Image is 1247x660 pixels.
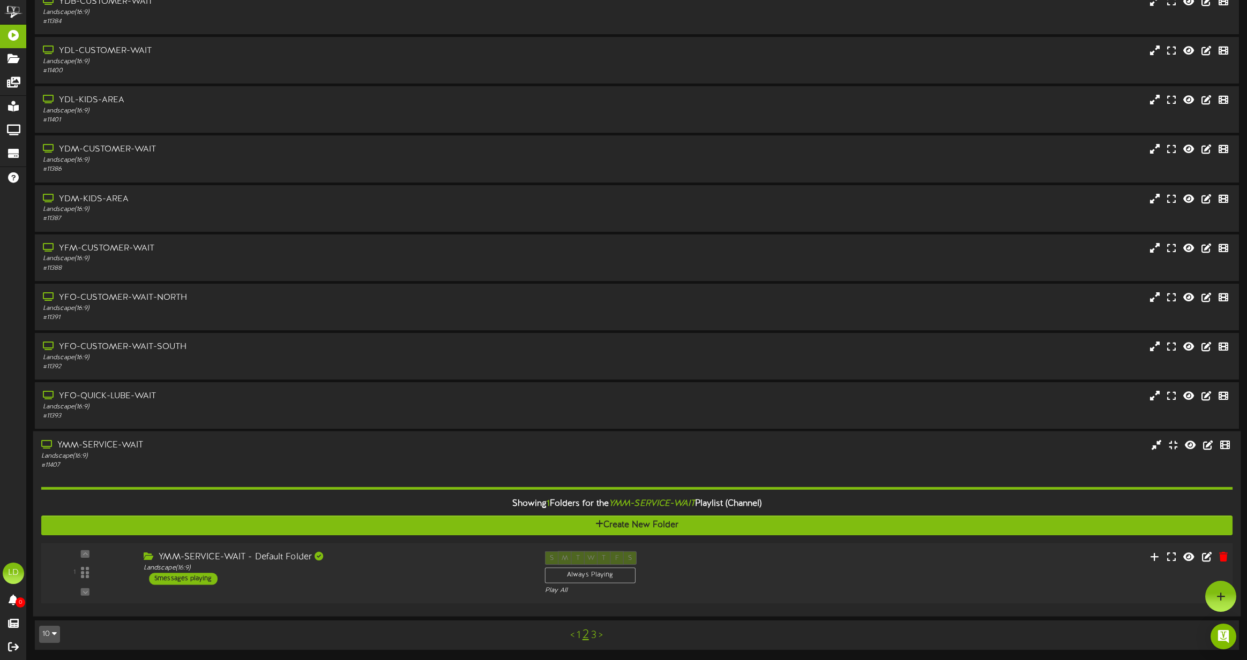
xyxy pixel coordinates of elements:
div: Landscape ( 16:9 ) [43,254,528,263]
div: Open Intercom Messenger [1211,624,1236,649]
div: # 11392 [43,362,528,371]
a: > [599,629,603,641]
div: YDL-KIDS-AREA [43,94,528,107]
div: # 11400 [43,66,528,75]
div: # 11384 [43,17,528,26]
div: Landscape ( 16:9 ) [144,564,528,573]
div: # 11391 [43,313,528,322]
div: # 11407 [41,461,528,470]
div: Landscape ( 16:9 ) [43,57,528,66]
div: Always Playing [545,567,636,583]
div: YDM-CUSTOMER-WAIT [43,143,528,156]
div: YDM-KIDS-AREA [43,193,528,206]
div: YMM-SERVICE-WAIT - Default Folder [144,551,528,564]
div: YFO-CUSTOMER-WAIT-SOUTH [43,341,528,353]
a: 1 [577,629,580,641]
span: 1 [547,499,550,509]
div: 5 messages playing [149,573,218,585]
a: 2 [583,628,589,642]
div: Landscape ( 16:9 ) [43,353,528,362]
div: # 11401 [43,116,528,125]
div: Landscape ( 16:9 ) [43,8,528,17]
div: Landscape ( 16:9 ) [41,452,528,461]
div: YFO-QUICK-LUBE-WAIT [43,390,528,403]
button: Create New Folder [41,515,1233,535]
div: # 11387 [43,214,528,223]
div: YMM-SERVICE-WAIT [41,439,528,452]
a: 3 [591,629,596,641]
div: Landscape ( 16:9 ) [43,107,528,116]
button: 10 [39,626,60,643]
div: Showing Folders for the Playlist (Channel) [33,492,1241,515]
div: Landscape ( 16:9 ) [43,403,528,412]
div: Landscape ( 16:9 ) [43,156,528,165]
div: Landscape ( 16:9 ) [43,304,528,313]
i: YMM-SERVICE-WAIT [609,499,695,509]
div: # 11388 [43,264,528,273]
a: < [570,629,574,641]
div: YFM-CUSTOMER-WAIT [43,242,528,255]
div: LD [3,563,24,584]
div: Play All [545,586,830,595]
div: YFO-CUSTOMER-WAIT-NORTH [43,292,528,304]
span: 0 [16,597,25,608]
div: Landscape ( 16:9 ) [43,205,528,214]
div: # 11393 [43,412,528,421]
div: # 11386 [43,165,528,174]
div: YDL-CUSTOMER-WAIT [43,45,528,57]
